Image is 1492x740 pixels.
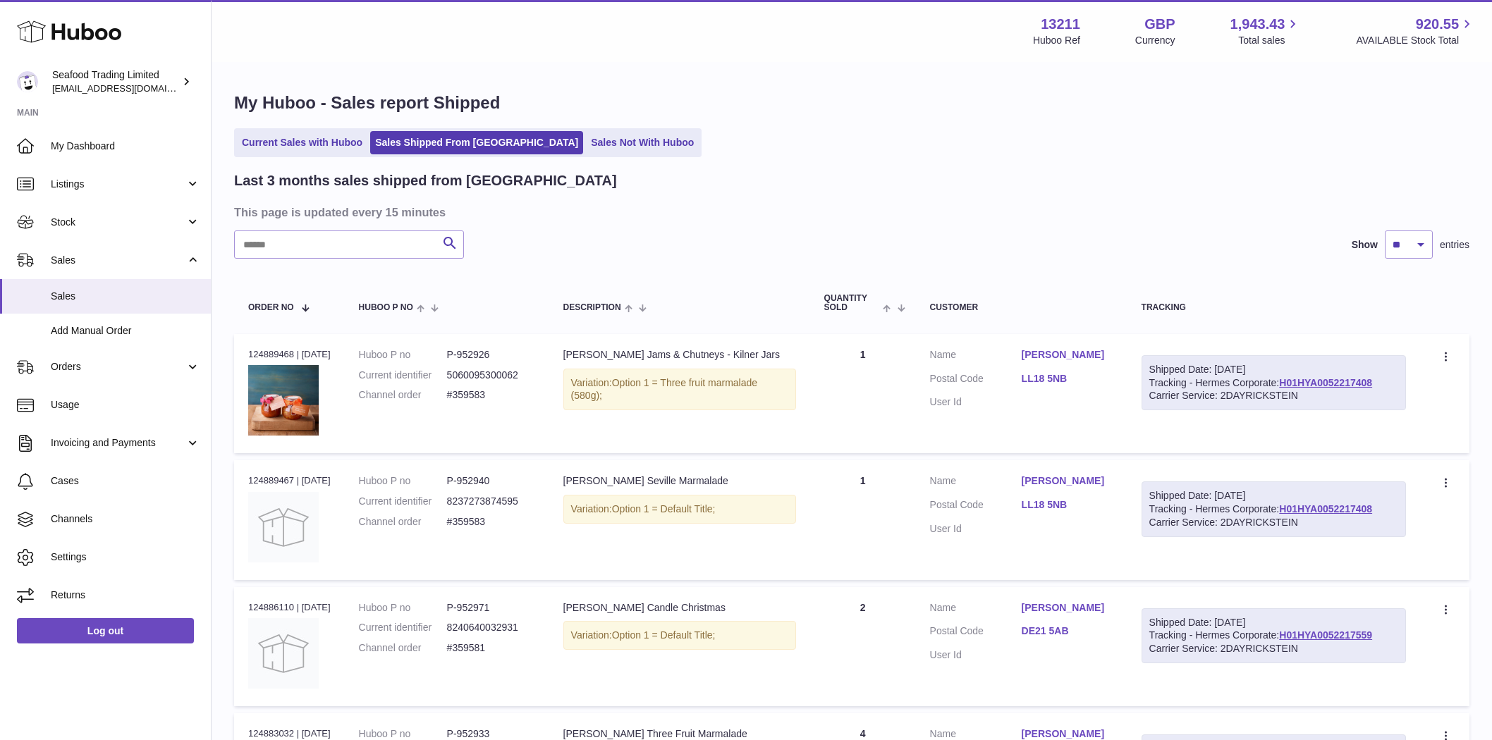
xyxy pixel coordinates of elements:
[930,303,1113,312] div: Customer
[51,512,200,526] span: Channels
[359,303,413,312] span: Huboo P no
[1279,503,1372,514] a: H01HYA0052217408
[563,303,621,312] span: Description
[1142,355,1406,411] div: Tracking - Hermes Corporate:
[1149,516,1398,529] div: Carrier Service: 2DAYRICKSTEIN
[1142,608,1406,664] div: Tracking - Hermes Corporate:
[447,474,535,488] dd: P-952940
[237,131,367,154] a: Current Sales with Huboo
[1149,489,1398,502] div: Shipped Date: [DATE]
[563,495,796,524] div: Variation:
[447,641,535,655] dd: #359581
[51,588,200,602] span: Returns
[930,395,1022,409] dt: User Id
[1022,624,1113,638] a: DE21 5AB
[359,621,447,634] dt: Current identifier
[52,82,207,94] span: [EMAIL_ADDRESS][DOMAIN_NAME]
[17,71,38,92] img: internalAdmin-13211@internal.huboo.com
[248,727,331,740] div: 124883032 | [DATE]
[1279,377,1372,388] a: H01HYA0052217408
[234,92,1469,114] h1: My Huboo - Sales report Shipped
[930,601,1022,618] dt: Name
[563,601,796,615] div: [PERSON_NAME] Candle Christmas
[586,131,699,154] a: Sales Not With Huboo
[1149,389,1398,402] div: Carrier Service: 2DAYRICKSTEIN
[51,360,185,374] span: Orders
[447,621,535,634] dd: 8240640032931
[447,601,535,615] dd: P-952971
[810,587,916,706] td: 2
[51,474,200,488] span: Cases
[571,377,757,402] span: Option 1 = Three fruit marmalade (580g);
[447,388,535,402] dd: #359583
[930,372,1022,389] dt: Postal Code
[1149,642,1398,655] div: Carrier Service: 2DAYRICKSTEIN
[612,629,716,641] span: Option 1 = Default Title;
[563,369,796,411] div: Variation:
[447,495,535,508] dd: 8237273874595
[930,522,1022,536] dt: User Id
[810,460,916,579] td: 1
[1238,34,1301,47] span: Total sales
[51,140,200,153] span: My Dashboard
[51,216,185,229] span: Stock
[248,348,331,361] div: 124889468 | [DATE]
[234,204,1466,220] h3: This page is updated every 15 minutes
[248,492,319,562] img: no-photo.jpg
[248,618,319,689] img: no-photo.jpg
[447,348,535,362] dd: P-952926
[1356,15,1475,47] a: 920.55 AVAILABLE Stock Total
[370,131,583,154] a: Sales Shipped From [GEOGRAPHIC_DATA]
[248,303,294,312] span: Order No
[447,369,535,382] dd: 5060095300062
[234,171,617,190] h2: Last 3 months sales shipped from [GEOGRAPHIC_DATA]
[51,254,185,267] span: Sales
[248,365,319,436] img: Rick-Stein-kilner.jpg
[359,388,447,402] dt: Channel order
[1022,372,1113,386] a: LL18 5NB
[612,503,716,514] span: Option 1 = Default Title;
[1022,601,1113,615] a: [PERSON_NAME]
[1230,15,1302,47] a: 1,943.43 Total sales
[930,474,1022,491] dt: Name
[930,498,1022,515] dt: Postal Code
[359,495,447,508] dt: Current identifier
[1144,15,1175,34] strong: GBP
[1022,498,1113,512] a: LL18 5NB
[359,601,447,615] dt: Huboo P no
[447,515,535,529] dd: #359583
[1041,15,1080,34] strong: 13211
[1142,481,1406,537] div: Tracking - Hermes Corporate:
[1279,629,1372,641] a: H01HYA0052217559
[824,294,880,312] span: Quantity Sold
[51,436,185,450] span: Invoicing and Payments
[930,648,1022,662] dt: User Id
[1142,303,1406,312] div: Tracking
[248,474,331,487] div: 124889467 | [DATE]
[563,348,796,362] div: [PERSON_NAME] Jams & Chutneys - Kilner Jars
[359,369,447,382] dt: Current identifier
[930,624,1022,641] dt: Postal Code
[51,550,200,564] span: Settings
[930,348,1022,365] dt: Name
[1356,34,1475,47] span: AVAILABLE Stock Total
[248,601,331,614] div: 124886110 | [DATE]
[563,474,796,488] div: [PERSON_NAME] Seville Marmalade
[1022,348,1113,362] a: [PERSON_NAME]
[359,474,447,488] dt: Huboo P no
[1149,616,1398,629] div: Shipped Date: [DATE]
[1033,34,1080,47] div: Huboo Ref
[51,398,200,412] span: Usage
[17,618,194,643] a: Log out
[359,515,447,529] dt: Channel order
[1149,363,1398,376] div: Shipped Date: [DATE]
[52,68,179,95] div: Seafood Trading Limited
[51,178,185,191] span: Listings
[1352,238,1378,252] label: Show
[1135,34,1175,47] div: Currency
[359,348,447,362] dt: Huboo P no
[1416,15,1459,34] span: 920.55
[1230,15,1285,34] span: 1,943.43
[359,641,447,655] dt: Channel order
[810,334,916,453] td: 1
